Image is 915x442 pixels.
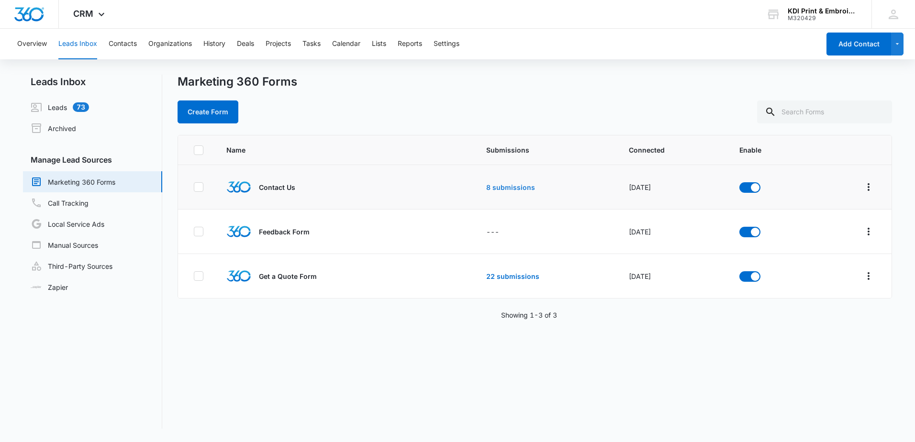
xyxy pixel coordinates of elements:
[31,282,68,292] a: Zapier
[788,15,858,22] div: account id
[434,29,459,59] button: Settings
[259,182,295,192] p: Contact Us
[31,101,89,113] a: Leads73
[259,271,317,281] p: Get a Quote Form
[178,100,238,123] button: Create Form
[31,122,76,134] a: Archived
[739,145,801,155] span: Enable
[226,145,416,155] span: Name
[861,268,876,284] button: Overflow Menu
[23,75,162,89] h2: Leads Inbox
[23,154,162,166] h3: Manage Lead Sources
[629,145,716,155] span: Connected
[31,260,112,272] a: Third-Party Sources
[178,75,297,89] h1: Marketing 360 Forms
[486,272,539,280] a: 22 submissions
[17,29,47,59] button: Overview
[58,29,97,59] button: Leads Inbox
[486,228,499,236] span: ---
[861,224,876,239] button: Overflow Menu
[861,179,876,195] button: Overflow Menu
[629,182,716,192] div: [DATE]
[629,271,716,281] div: [DATE]
[826,33,891,55] button: Add Contact
[31,218,104,230] a: Local Service Ads
[259,227,310,237] p: Feedback Form
[757,100,892,123] input: Search Forms
[486,145,606,155] span: Submissions
[109,29,137,59] button: Contacts
[788,7,858,15] div: account name
[148,29,192,59] button: Organizations
[629,227,716,237] div: [DATE]
[486,183,535,191] a: 8 submissions
[266,29,291,59] button: Projects
[332,29,360,59] button: Calendar
[501,310,557,320] p: Showing 1-3 of 3
[31,197,89,209] a: Call Tracking
[302,29,321,59] button: Tasks
[31,239,98,251] a: Manual Sources
[31,176,115,188] a: Marketing 360 Forms
[372,29,386,59] button: Lists
[73,9,93,19] span: CRM
[237,29,254,59] button: Deals
[203,29,225,59] button: History
[398,29,422,59] button: Reports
